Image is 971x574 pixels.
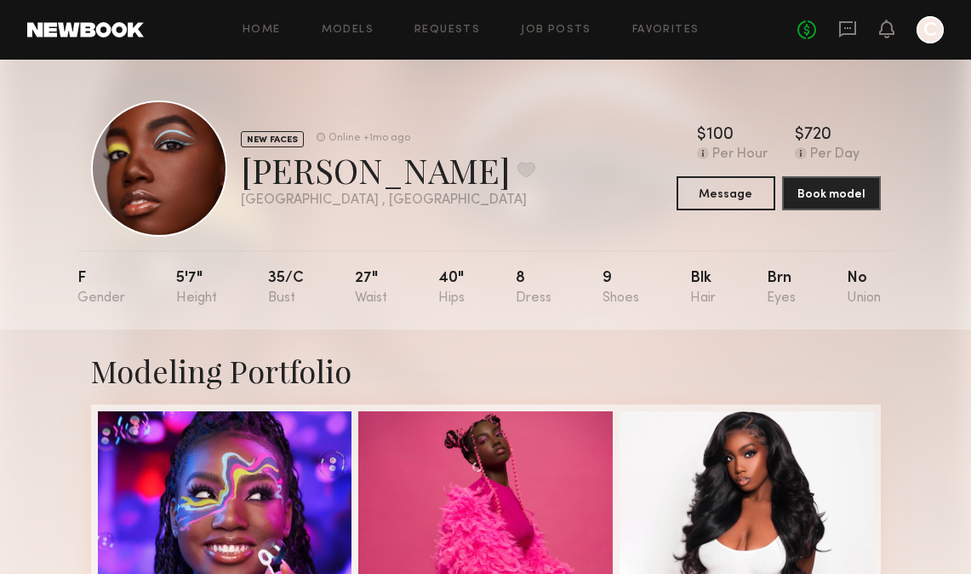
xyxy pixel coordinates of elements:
[697,127,706,144] div: $
[516,271,551,306] div: 8
[241,193,535,208] div: [GEOGRAPHIC_DATA] , [GEOGRAPHIC_DATA]
[438,271,465,306] div: 40"
[706,127,734,144] div: 100
[77,271,125,306] div: F
[414,25,480,36] a: Requests
[632,25,700,36] a: Favorites
[917,16,944,43] a: C
[795,127,804,144] div: $
[243,25,281,36] a: Home
[810,147,860,163] div: Per Day
[767,271,796,306] div: Brn
[804,127,831,144] div: 720
[521,25,591,36] a: Job Posts
[677,176,775,210] button: Message
[603,271,639,306] div: 9
[328,133,410,144] div: Online +1mo ago
[782,176,881,210] button: Book model
[241,147,535,192] div: [PERSON_NAME]
[91,350,881,391] div: Modeling Portfolio
[847,271,881,306] div: No
[268,271,304,306] div: 35/c
[241,131,304,147] div: NEW FACES
[355,271,387,306] div: 27"
[690,271,716,306] div: Blk
[176,271,217,306] div: 5'7"
[712,147,768,163] div: Per Hour
[322,25,374,36] a: Models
